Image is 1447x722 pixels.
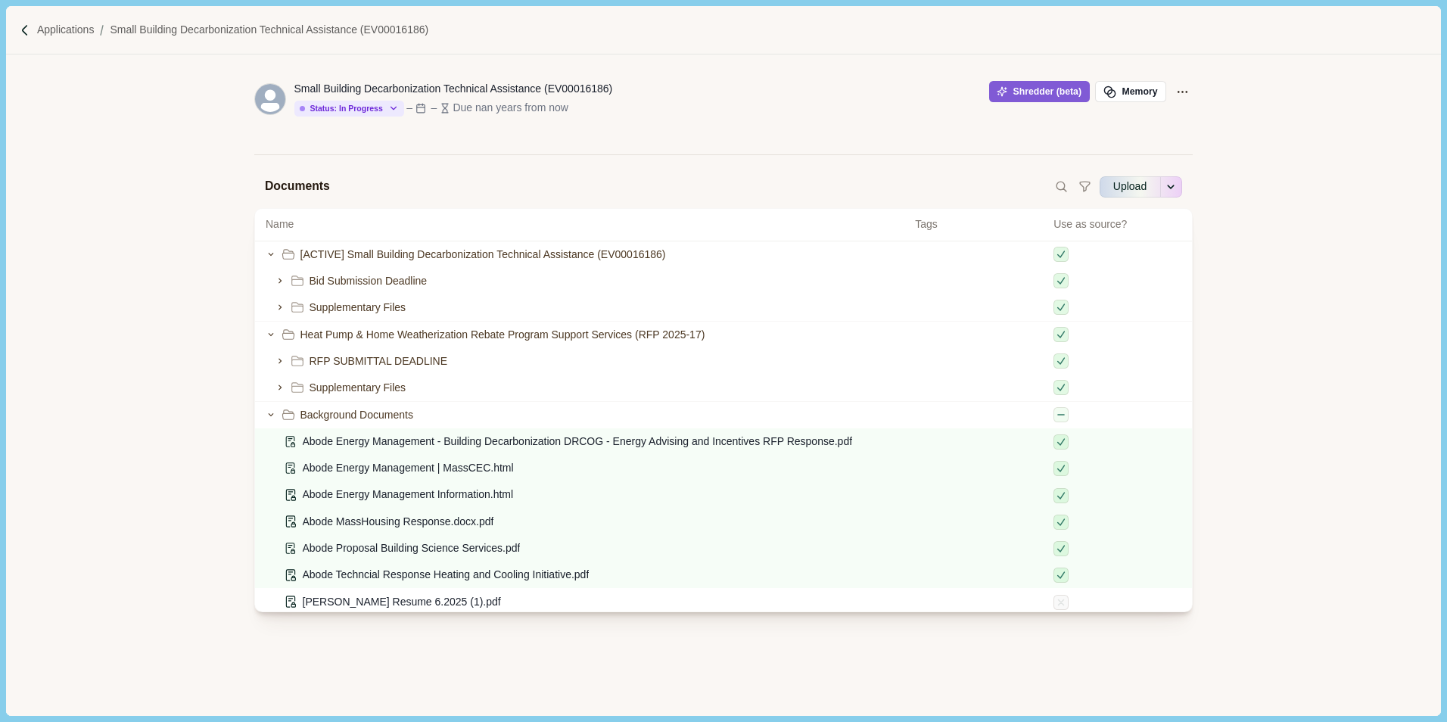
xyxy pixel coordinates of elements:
img: Forward slash icon [94,23,110,37]
span: Abode Energy Management Information.html [303,487,514,503]
div: Due nan years from now [453,100,568,116]
div: – [431,100,437,116]
span: Use as source? [1053,216,1127,232]
span: Name [266,216,294,232]
span: Supplementary Files [310,380,406,396]
a: Small Building Decarbonization Technical Assistance (EV00016186) [110,22,428,38]
span: Heat Pump & Home Weatherization Rebate Program Support Services (RFP 2025-17) [300,327,705,343]
span: Abode Techncial Response Heating and Cooling Initiative.pdf [303,567,590,583]
button: Upload [1100,175,1160,199]
span: Bid Submission Deadline [310,273,428,289]
span: Abode MassHousing Response.docx.pdf [303,514,494,530]
a: Submissions & Deliverables [364,139,524,166]
div: Submissions & Deliverables [372,140,515,166]
span: Background Documents [300,407,413,423]
span: RFP SUBMITTAL DEADLINE [310,353,448,369]
a: Manage Sources [254,126,356,154]
div: Status: In Progress [300,104,383,114]
div: Compliance Matrix [540,143,633,170]
button: Status: In Progress [294,101,404,117]
button: Shredder (beta) [989,81,1090,102]
span: Abode Proposal Building Science Services.pdf [303,540,521,556]
div: – [406,100,412,116]
span: Documents [265,177,330,196]
div: Manage Sources [263,127,347,154]
img: Forward slash icon [18,23,32,37]
svg: avatar [255,84,285,114]
button: Application Actions [1172,81,1193,102]
button: Memory [1095,81,1166,102]
span: [ACTIVE] Small Building Decarbonization Technical Assistance (EV00016186) [300,247,666,263]
span: Supplementary Files [310,300,406,316]
span: Abode Energy Management - Building Decarbonization DRCOG - Energy Advising and Incentives RFP Res... [303,434,853,450]
a: Applications [37,22,95,38]
span: Tags [915,216,1043,232]
a: Compliance Matrix [531,142,643,170]
button: See more options [1161,175,1182,199]
span: [PERSON_NAME] Resume 6.2025 (1).pdf [303,594,501,610]
div: Small Building Decarbonization Technical Assistance (EV00016186) [294,81,613,97]
span: Abode Energy Management | MassCEC.html [303,460,514,476]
